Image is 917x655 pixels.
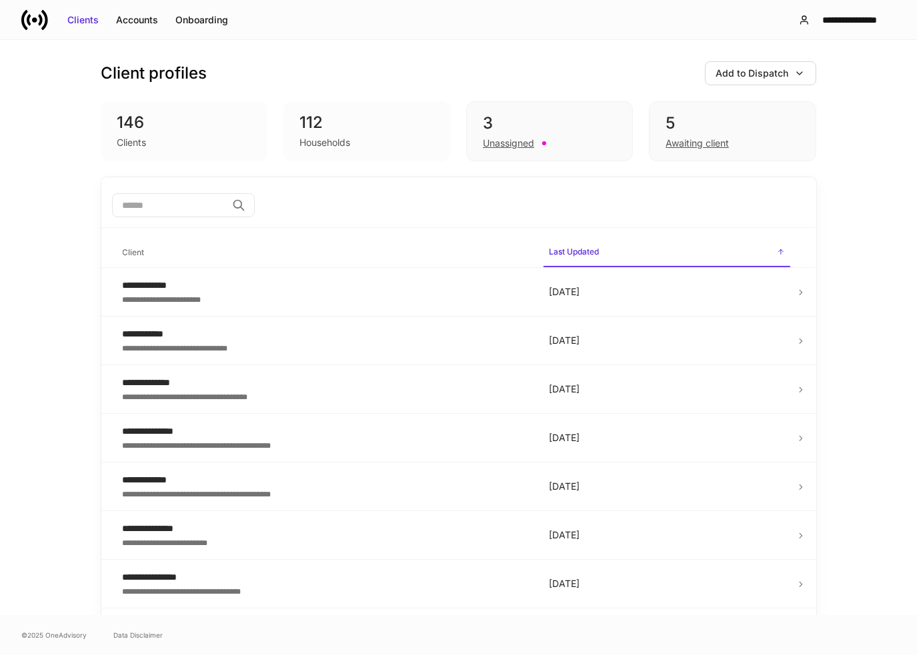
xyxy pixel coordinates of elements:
[483,137,534,150] div: Unassigned
[549,245,599,258] h6: Last Updated
[175,13,228,27] div: Onboarding
[113,630,163,640] a: Data Disclaimer
[123,246,145,259] h6: Client
[649,101,816,161] div: 5Awaiting client
[116,13,158,27] div: Accounts
[544,239,790,267] span: Last Updated
[549,285,785,299] p: [DATE]
[117,112,252,133] div: 146
[21,630,87,640] span: © 2025 OneAdvisory
[101,63,207,84] h3: Client profiles
[117,239,533,267] span: Client
[549,334,785,347] p: [DATE]
[299,136,350,149] div: Households
[59,9,107,31] button: Clients
[483,113,616,134] div: 3
[466,101,633,161] div: 3Unassigned
[167,9,237,31] button: Onboarding
[666,137,729,150] div: Awaiting client
[549,528,785,542] p: [DATE]
[549,431,785,444] p: [DATE]
[549,577,785,590] p: [DATE]
[67,13,99,27] div: Clients
[705,61,816,85] button: Add to Dispatch
[549,480,785,493] p: [DATE]
[716,67,789,80] div: Add to Dispatch
[549,382,785,396] p: [DATE]
[299,112,434,133] div: 112
[117,136,147,149] div: Clients
[107,9,167,31] button: Accounts
[666,113,799,134] div: 5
